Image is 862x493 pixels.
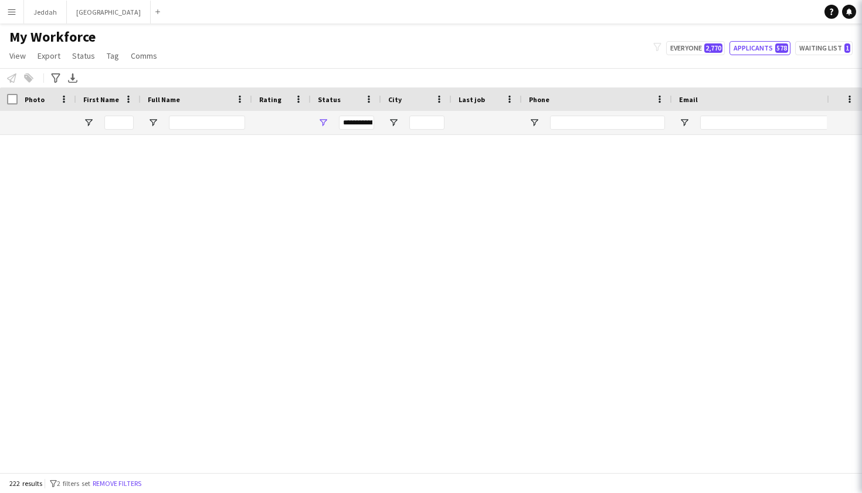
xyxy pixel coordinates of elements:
[704,43,722,53] span: 2,770
[38,50,60,61] span: Export
[148,117,158,128] button: Open Filter Menu
[126,48,162,63] a: Comms
[25,95,45,104] span: Photo
[459,95,485,104] span: Last job
[318,117,328,128] button: Open Filter Menu
[775,43,788,53] span: 578
[24,1,67,23] button: Jeddah
[550,116,665,130] input: Phone Filter Input
[67,1,151,23] button: [GEOGRAPHIC_DATA]
[795,41,853,55] button: Waiting list1
[104,116,134,130] input: First Name Filter Input
[388,117,399,128] button: Open Filter Menu
[729,41,790,55] button: Applicants578
[33,48,65,63] a: Export
[9,28,96,46] span: My Workforce
[148,95,180,104] span: Full Name
[72,50,95,61] span: Status
[409,116,444,130] input: City Filter Input
[67,48,100,63] a: Status
[318,95,341,104] span: Status
[9,50,26,61] span: View
[679,117,690,128] button: Open Filter Menu
[90,477,144,490] button: Remove filters
[844,43,850,53] span: 1
[107,50,119,61] span: Tag
[49,71,63,85] app-action-btn: Advanced filters
[57,479,90,488] span: 2 filters set
[529,117,539,128] button: Open Filter Menu
[666,41,725,55] button: Everyone2,770
[529,95,549,104] span: Phone
[83,117,94,128] button: Open Filter Menu
[66,71,80,85] app-action-btn: Export XLSX
[83,95,119,104] span: First Name
[5,48,30,63] a: View
[388,95,402,104] span: City
[131,50,157,61] span: Comms
[259,95,281,104] span: Rating
[679,95,698,104] span: Email
[102,48,124,63] a: Tag
[169,116,245,130] input: Full Name Filter Input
